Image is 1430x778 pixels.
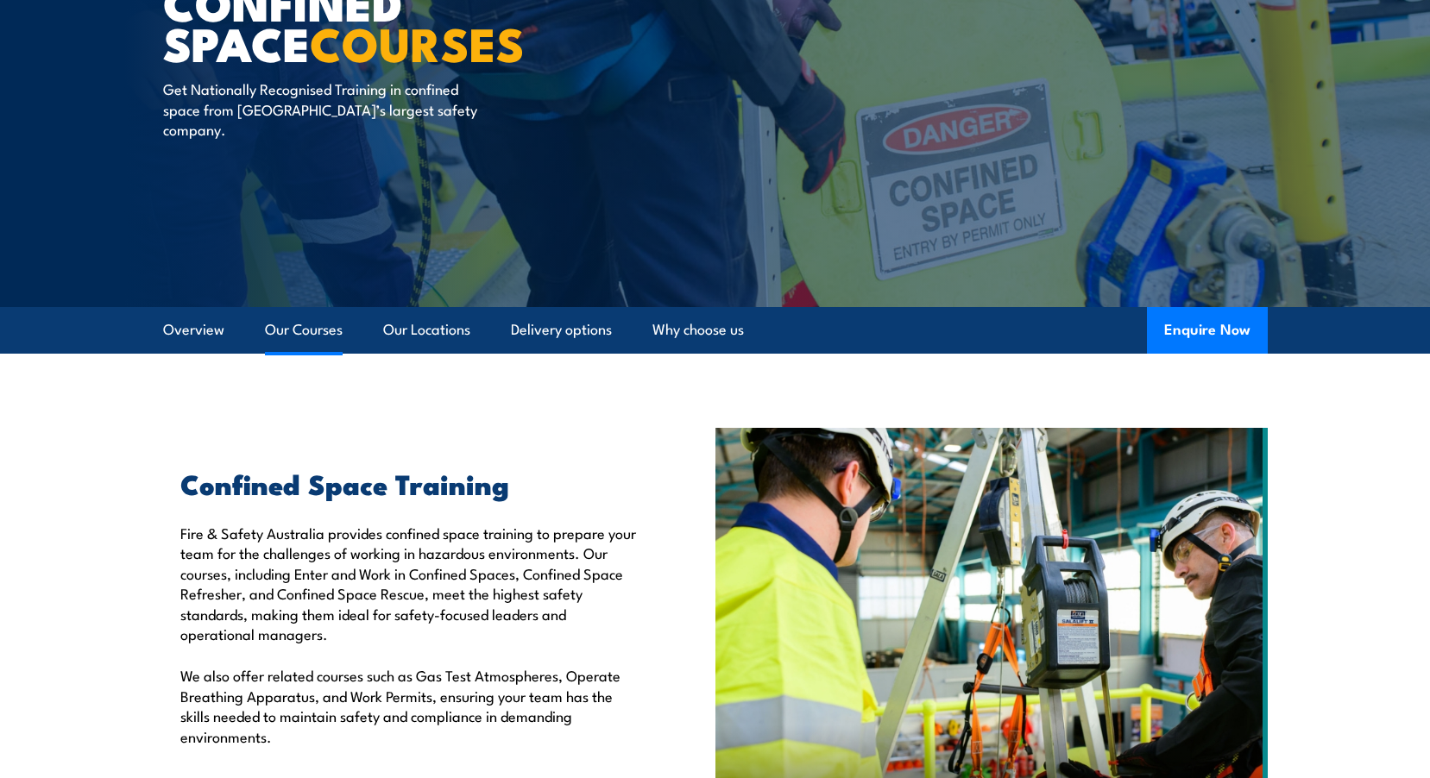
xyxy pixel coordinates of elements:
a: Our Locations [383,307,470,353]
a: Overview [163,307,224,353]
p: Fire & Safety Australia provides confined space training to prepare your team for the challenges ... [180,523,636,643]
a: Our Courses [265,307,343,353]
p: We also offer related courses such as Gas Test Atmospheres, Operate Breathing Apparatus, and Work... [180,665,636,746]
p: Get Nationally Recognised Training in confined space from [GEOGRAPHIC_DATA]’s largest safety comp... [163,78,478,139]
button: Enquire Now [1147,307,1268,354]
a: Why choose us [652,307,744,353]
a: Delivery options [511,307,612,353]
h2: Confined Space Training [180,471,636,495]
strong: COURSES [310,6,525,78]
